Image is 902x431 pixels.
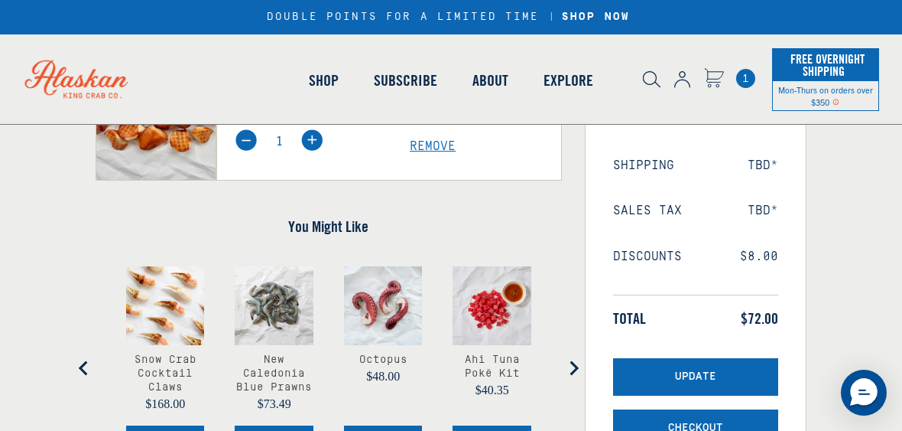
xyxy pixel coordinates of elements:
span: Update [675,371,716,384]
img: Ahi Tuna and wasabi sauce [453,266,530,344]
img: Crab Claws [126,266,204,344]
button: Go to last slide [69,353,99,384]
img: account [674,71,690,88]
span: Shipping [613,158,674,173]
img: Caledonia blue prawns on parchment paper [235,266,313,344]
span: Mon-Thurs on orders over $350 [778,84,873,107]
h4: You Might Like [96,217,562,236]
span: $73.49 [258,397,291,410]
span: $8.00 [740,250,778,264]
a: Shop [291,37,356,124]
span: Shipping Notice Icon [832,96,839,107]
img: search [643,71,660,88]
a: Remove [410,139,561,154]
img: Alaskan King Crab Co. logo [8,43,145,115]
button: Update [613,358,778,396]
a: Cart [704,68,724,90]
a: Subscribe [356,37,455,124]
a: Explore [526,37,611,124]
span: Free Overnight Shipping [787,47,865,83]
img: Octopus on parchment paper. [344,266,422,344]
button: Next slide [558,353,589,384]
span: Discounts [613,250,682,264]
a: Cart [736,69,755,88]
span: Total [613,309,646,328]
span: 1 [736,69,755,88]
span: $48.00 [366,370,400,383]
a: SHOP NOW [556,11,635,24]
span: $168.00 [145,397,185,410]
a: About [455,37,526,124]
img: minus [235,129,257,151]
span: $72.00 [741,309,778,328]
div: DOUBLE POINTS FOR A LIMITED TIME | [267,11,635,24]
img: plus [301,129,323,151]
strong: SHOP NOW [562,11,630,23]
div: Messenger Dummy Widget [841,370,887,416]
span: Sales Tax [613,204,682,218]
span: $40.35 [475,384,509,397]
